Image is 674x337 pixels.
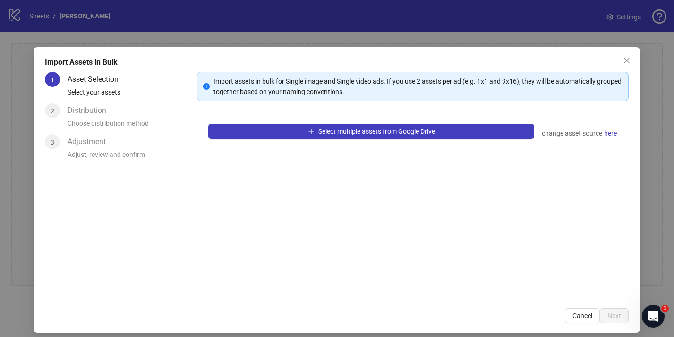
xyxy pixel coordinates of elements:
[51,76,54,84] span: 1
[605,128,617,138] span: here
[51,107,54,115] span: 2
[68,118,189,134] div: Choose distribution method
[542,128,618,139] div: change asset source
[208,124,534,139] button: Select multiple assets from Google Drive
[318,128,435,135] span: Select multiple assets from Google Drive
[68,134,113,149] div: Adjustment
[600,308,629,323] button: Next
[604,128,618,139] a: here
[213,76,623,97] div: Import assets in bulk for Single image and Single video ads. If you use 2 assets per ad (e.g. 1x1...
[623,57,631,64] span: close
[68,149,189,165] div: Adjust, review and confirm
[45,57,629,68] div: Import Assets in Bulk
[68,72,126,87] div: Asset Selection
[642,305,665,328] iframe: Intercom live chat
[203,83,210,90] span: info-circle
[68,103,114,118] div: Distribution
[573,312,593,320] span: Cancel
[51,138,54,146] span: 3
[661,305,669,312] span: 1
[308,128,315,135] span: plus
[68,87,189,103] div: Select your assets
[620,53,635,68] button: Close
[565,308,600,323] button: Cancel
